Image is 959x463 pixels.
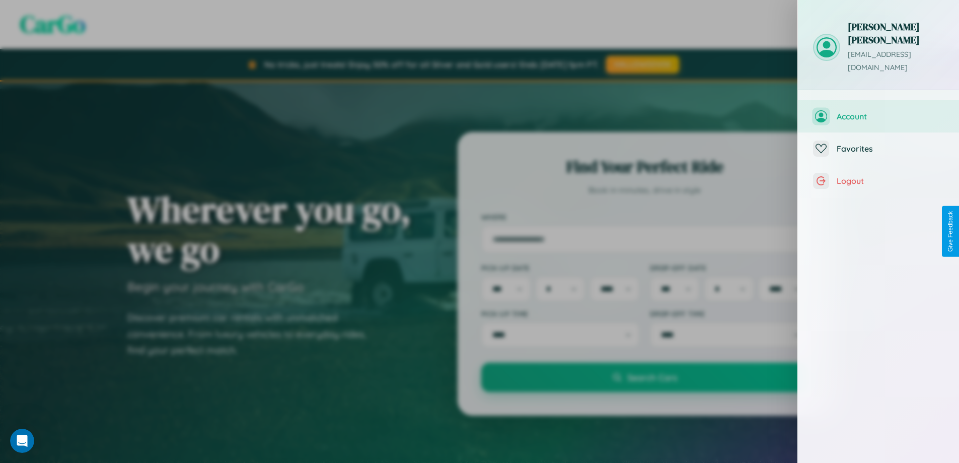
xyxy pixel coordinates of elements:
[947,211,954,252] div: Give Feedback
[848,20,944,46] h3: [PERSON_NAME] [PERSON_NAME]
[837,176,944,186] span: Logout
[837,111,944,121] span: Account
[798,100,959,133] button: Account
[848,48,944,75] p: [EMAIL_ADDRESS][DOMAIN_NAME]
[798,165,959,197] button: Logout
[10,429,34,453] iframe: Intercom live chat
[837,144,944,154] span: Favorites
[798,133,959,165] button: Favorites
